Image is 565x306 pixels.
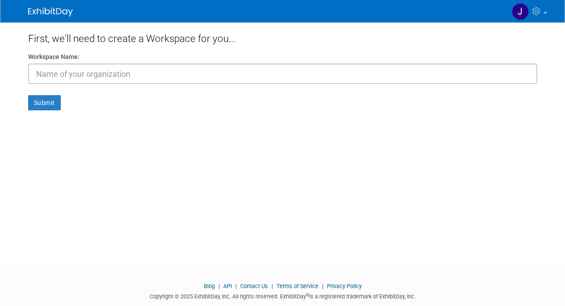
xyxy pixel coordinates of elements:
[28,22,537,52] div: First, we'll need to create a Workspace for you...
[28,63,537,84] input: Name of your organization
[512,3,529,20] img: julia son
[327,283,362,289] a: Privacy Policy
[204,283,215,289] a: Blog
[28,95,61,110] button: Submit
[28,8,73,17] img: ExhibitDay
[306,293,309,298] sup: ®
[216,283,222,289] span: |
[240,283,268,289] a: Contact Us
[269,283,275,289] span: |
[320,283,326,289] span: |
[223,283,232,289] a: API
[28,52,80,61] label: Workspace Name:
[276,283,318,289] a: Terms of Service
[233,283,239,289] span: |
